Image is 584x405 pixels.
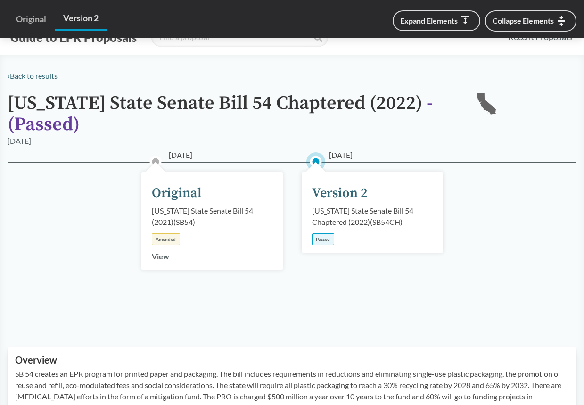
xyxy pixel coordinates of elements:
[312,233,334,245] div: Passed
[393,10,480,31] button: Expand Elements
[8,135,31,147] div: [DATE]
[329,149,353,161] span: [DATE]
[8,71,58,80] a: ‹Back to results
[169,149,192,161] span: [DATE]
[55,8,107,31] a: Version 2
[485,10,576,32] button: Collapse Elements
[15,355,569,365] h2: Overview
[152,252,169,261] a: View
[312,205,433,228] div: [US_STATE] State Senate Bill 54 Chaptered (2022) ( SB54CH )
[152,233,180,245] div: Amended
[8,91,433,136] span: - ( Passed )
[8,93,460,135] h1: [US_STATE] State Senate Bill 54 Chaptered (2022)
[152,183,202,203] div: Original
[152,205,272,228] div: [US_STATE] State Senate Bill 54 (2021) ( SB54 )
[312,183,368,203] div: Version 2
[8,8,55,30] a: Original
